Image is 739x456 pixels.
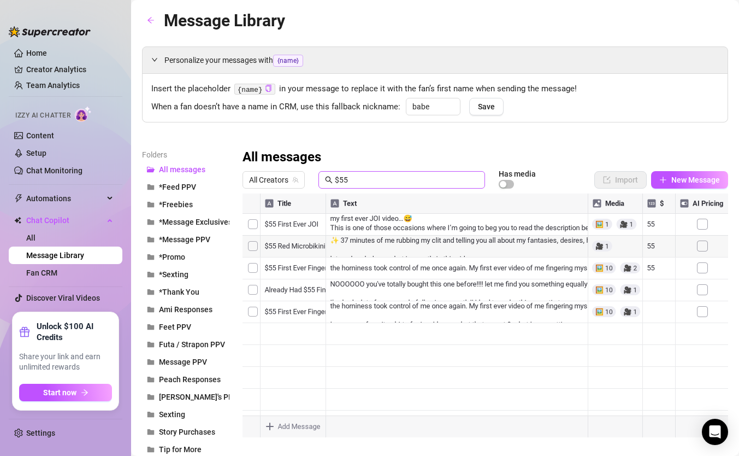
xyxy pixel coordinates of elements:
a: Home [26,49,47,57]
img: logo-BBDzfeDw.svg [9,26,91,37]
button: [PERSON_NAME]'s PPV Messages [142,388,229,406]
button: Story Purchases [142,423,229,441]
span: Story Purchases [159,428,215,436]
button: *Sexting [142,266,229,283]
button: *Promo [142,248,229,266]
a: Chat Monitoring [26,166,82,175]
a: Content [26,131,54,140]
a: All [26,233,36,242]
span: folder-open [147,166,155,173]
span: Personalize your messages with [164,54,719,67]
span: folder [147,428,155,436]
span: folder [147,271,155,278]
a: Fan CRM [26,268,57,277]
button: *Message Exclusives [142,213,229,231]
article: Message Library [164,8,285,33]
span: folder [147,288,155,296]
article: Folders [142,149,229,161]
span: folder [147,376,155,383]
span: folder [147,201,155,208]
span: {name} [273,55,303,67]
span: folder [147,411,155,418]
span: folder [147,358,155,366]
span: [PERSON_NAME]'s PPV Messages [159,393,275,401]
span: plus [659,176,667,184]
span: folder [147,341,155,348]
span: folder [147,393,155,401]
span: Ami Responses [159,305,212,314]
button: *Freebies [142,196,229,213]
button: Futa / Strapon PPV [142,336,229,353]
strong: Unlock $100 AI Credits [37,321,112,343]
a: Message Library [26,251,84,260]
span: Start now [43,388,76,397]
input: Search messages [335,174,478,186]
img: Chat Copilot [14,217,21,224]
a: Settings [26,429,55,437]
button: All messages [142,161,229,178]
span: team [292,177,299,183]
button: *Feed PPV [142,178,229,196]
span: All messages [159,165,205,174]
img: AI Chatter [75,106,92,122]
button: Message PPV [142,353,229,371]
span: folder [147,323,155,331]
button: Peach Responses [142,371,229,388]
a: Creator Analytics [26,61,114,78]
button: Feet PPV [142,318,229,336]
span: folder [147,253,155,261]
button: Import [594,171,647,189]
span: gift [19,326,30,337]
div: Open Intercom Messenger [702,419,728,445]
span: New Message [671,176,720,184]
span: folder [147,218,155,226]
span: Save [478,102,495,111]
span: Automations [26,190,104,207]
span: Share your link and earn unlimited rewards [19,352,112,373]
span: folder [147,306,155,313]
h3: All messages [243,149,321,166]
span: Izzy AI Chatter [15,110,70,121]
span: *Message Exclusives [159,218,232,226]
a: Discover Viral Videos [26,294,100,302]
span: Sexting [159,410,185,419]
button: Click to Copy [265,85,272,93]
span: arrow-right [81,389,88,396]
button: New Message [651,171,728,189]
a: Team Analytics [26,81,80,90]
span: *Sexting [159,270,188,279]
span: folder [147,446,155,453]
span: Insert the placeholder in your message to replace it with the fan’s first name when sending the m... [151,83,719,96]
button: Save [469,98,504,115]
span: Feet PPV [159,323,191,331]
span: folder [147,183,155,191]
span: search [325,176,333,184]
span: Tip for More [159,445,202,454]
span: *Message PPV [159,235,210,244]
span: Peach Responses [159,375,221,384]
button: Ami Responses [142,301,229,318]
span: All Creators [249,172,298,188]
span: Futa / Strapon PPV [159,340,225,349]
article: Has media [499,171,536,177]
span: copy [265,85,272,92]
span: *Feed PPV [159,183,196,191]
span: *Thank You [159,288,199,296]
button: Sexting [142,406,229,423]
span: *Freebies [159,200,193,209]
span: *Promo [159,253,185,261]
button: Start nowarrow-right [19,384,112,401]
button: *Message PPV [142,231,229,248]
div: Personalize your messages with{name} [143,47,728,73]
span: folder [147,236,155,243]
span: expanded [151,56,158,63]
span: arrow-left [147,16,155,24]
span: When a fan doesn’t have a name in CRM, use this fallback nickname: [151,101,400,114]
a: Setup [26,149,46,157]
span: Chat Copilot [26,212,104,229]
span: thunderbolt [14,194,23,203]
button: *Thank You [142,283,229,301]
code: {name} [234,84,275,95]
span: Message PPV [159,358,207,366]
